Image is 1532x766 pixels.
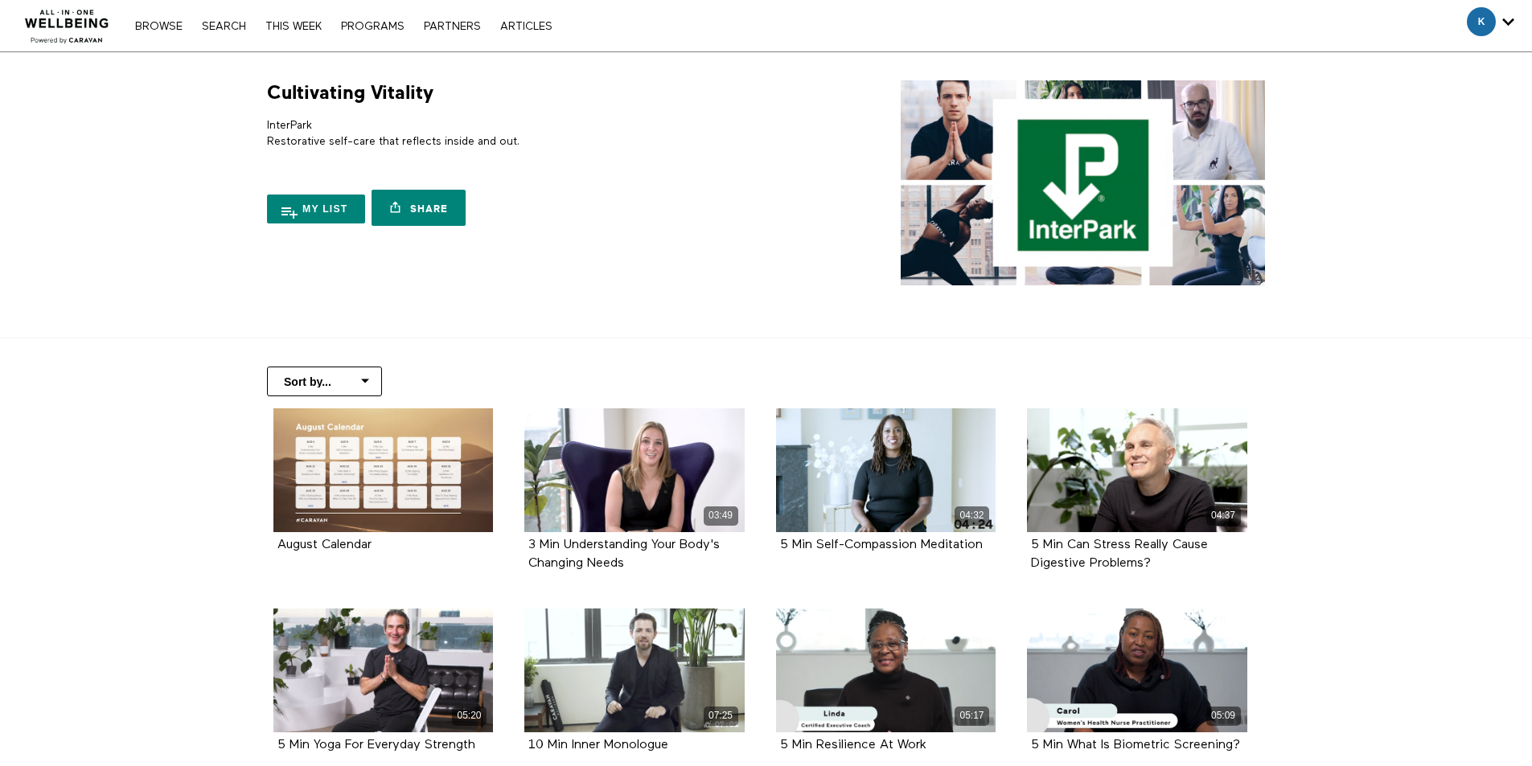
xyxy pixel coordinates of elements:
strong: 5 Min Self-Compassion Meditation [780,539,983,551]
strong: 10 Min Inner Monologue [528,739,668,752]
a: 5 Min Self-Compassion Meditation 04:32 [776,408,996,532]
div: 07:25 [704,707,738,725]
p: InterPark Restorative self-care that reflects inside and out. [267,117,760,150]
div: 04:32 [955,506,989,525]
img: Cultivating Vitality [901,80,1265,285]
strong: 3 Min Understanding Your Body's Changing Needs [528,539,720,570]
a: 10 Min Inner Monologue 07:25 [524,608,745,732]
strong: 5 Min Yoga For Everyday Strength [277,739,475,752]
strong: August Calendar [277,539,372,551]
a: 3 Min Understanding Your Body's Changing Needs 03:49 [524,408,745,532]
strong: 5 Min Can Stress Really Cause Digestive Problems? [1031,539,1208,570]
a: 5 Min Can Stress Really Cause Digestive Problems? 04:37 [1027,408,1247,532]
a: PARTNERS [416,21,489,32]
button: My list [267,195,365,223]
nav: Primary [127,18,560,34]
a: 5 Min Self-Compassion Meditation [780,539,983,551]
a: August Calendar [277,539,372,551]
a: August Calendar [273,408,494,532]
a: Share [372,190,465,226]
a: 10 Min Inner Monologue [528,739,668,751]
a: 5 Min Resilience At Work [780,739,926,751]
a: 5 Min Can Stress Really Cause Digestive Problems? [1031,539,1208,569]
div: 05:20 [452,707,487,725]
div: 04:37 [1206,506,1241,525]
div: 05:09 [1206,707,1241,725]
h1: Cultivating Vitality [267,80,433,105]
strong: 5 Min Resilience At Work [780,739,926,752]
a: 5 Min What Is Biometric Screening? 05:09 [1027,608,1247,732]
a: 5 Min Yoga For Everyday Strength [277,739,475,751]
strong: 5 Min What Is Biometric Screening? [1031,739,1240,752]
a: Browse [127,21,191,32]
a: 5 Min Yoga For Everyday Strength 05:20 [273,608,494,732]
div: 05:17 [955,707,989,725]
a: Search [194,21,254,32]
a: ARTICLES [492,21,561,32]
a: 5 Min Resilience At Work 05:17 [776,608,996,732]
a: 5 Min What Is Biometric Screening? [1031,739,1240,751]
a: THIS WEEK [257,21,330,32]
a: 3 Min Understanding Your Body's Changing Needs [528,539,720,569]
a: PROGRAMS [333,21,413,32]
div: 03:49 [704,506,738,525]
